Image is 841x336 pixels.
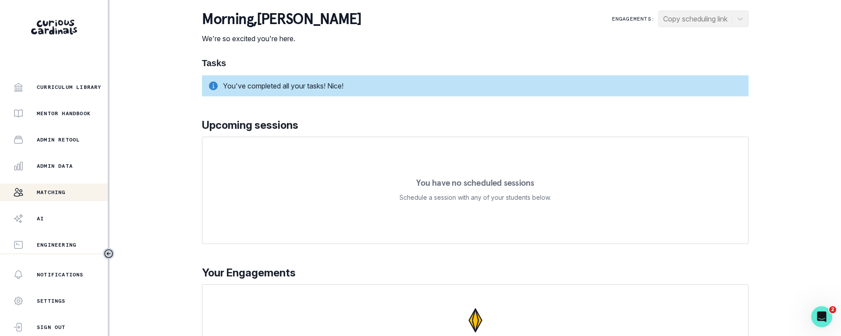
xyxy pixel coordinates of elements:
[811,306,832,327] iframe: Intercom live chat
[31,20,77,35] img: Curious Cardinals Logo
[37,189,66,196] p: Matching
[37,241,76,248] p: Engineering
[202,11,361,28] p: morning , [PERSON_NAME]
[37,84,102,91] p: Curriculum Library
[37,324,66,331] p: Sign Out
[202,75,749,96] div: You've completed all your tasks! Nice!
[37,163,73,170] p: Admin Data
[399,192,551,203] p: Schedule a session with any of your students below.
[37,215,44,222] p: AI
[37,110,91,117] p: Mentor Handbook
[612,15,655,22] p: Engagements:
[37,136,80,143] p: Admin Retool
[202,265,749,281] p: Your Engagements
[103,248,114,259] button: Toggle sidebar
[829,306,836,313] span: 2
[202,58,749,68] h1: Tasks
[37,271,84,278] p: Notifications
[416,178,534,187] p: You have no scheduled sessions
[202,117,749,133] p: Upcoming sessions
[202,33,361,44] p: We're so excited you're here.
[37,297,66,304] p: Settings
